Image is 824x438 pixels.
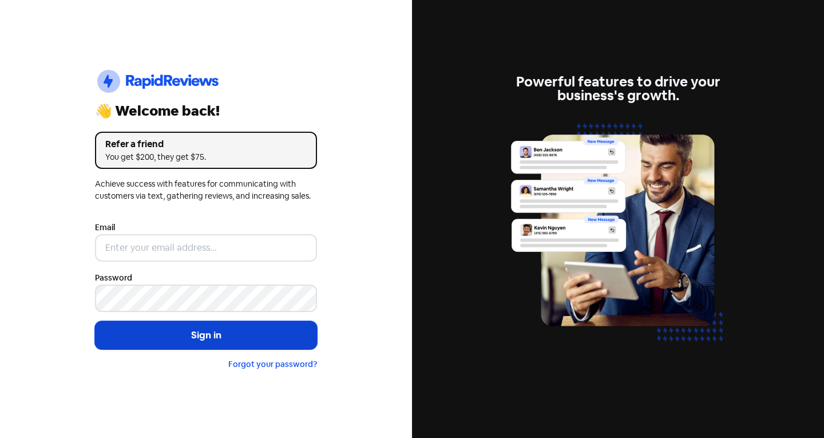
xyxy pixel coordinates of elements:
div: 👋 Welcome back! [95,104,317,118]
div: Refer a friend [105,137,307,151]
label: Email [95,222,115,234]
button: Sign in [95,321,317,350]
div: You get $200, they get $75. [105,151,307,163]
label: Password [95,272,132,284]
input: Enter your email address... [95,234,317,262]
a: Forgot your password? [228,359,317,369]
div: Powerful features to drive your business's growth. [507,75,729,102]
div: Achieve success with features for communicating with customers via text, gathering reviews, and i... [95,178,317,202]
img: inbox [507,116,729,363]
